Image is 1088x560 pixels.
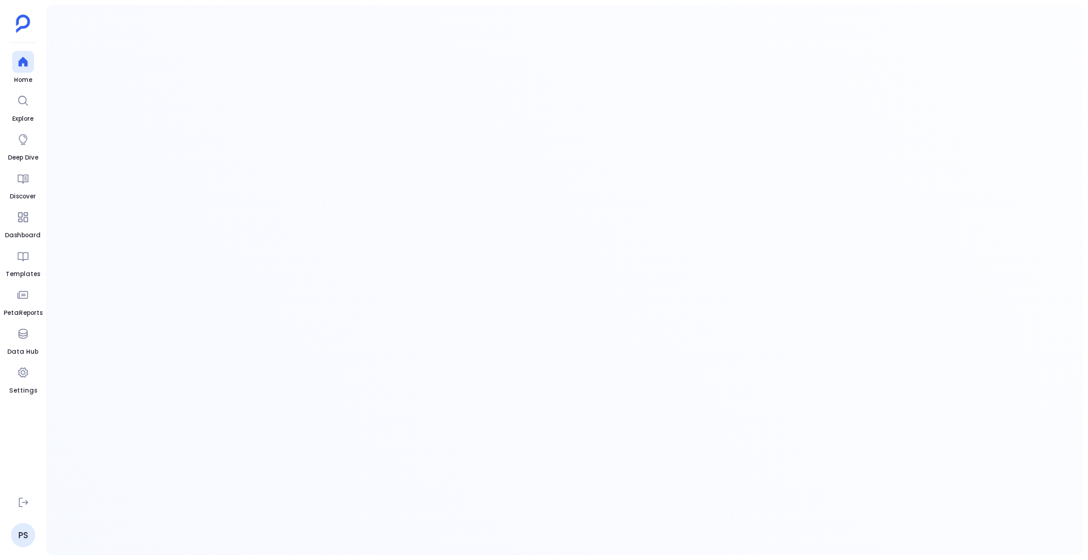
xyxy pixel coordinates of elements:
[12,114,34,124] span: Explore
[5,269,40,279] span: Templates
[9,362,37,396] a: Settings
[16,15,30,33] img: petavue logo
[5,245,40,279] a: Templates
[4,284,42,318] a: PetaReports
[10,167,36,201] a: Discover
[10,192,36,201] span: Discover
[12,51,34,85] a: Home
[12,90,34,124] a: Explore
[9,386,37,396] span: Settings
[11,523,35,547] a: PS
[7,347,38,357] span: Data Hub
[8,129,38,163] a: Deep Dive
[8,153,38,163] span: Deep Dive
[4,308,42,318] span: PetaReports
[12,75,34,85] span: Home
[5,206,41,240] a: Dashboard
[7,323,38,357] a: Data Hub
[5,231,41,240] span: Dashboard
